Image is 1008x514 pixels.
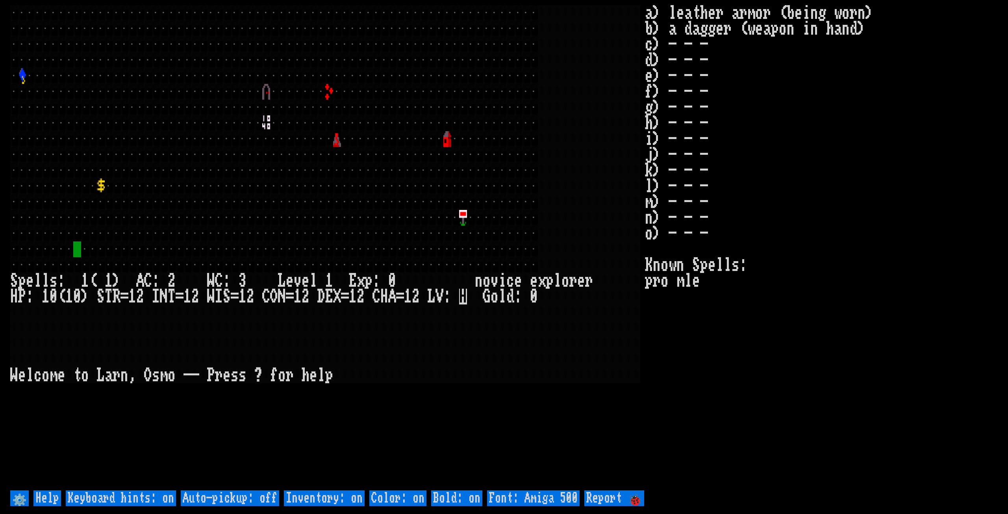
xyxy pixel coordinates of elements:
div: : [514,289,522,304]
div: 1 [294,289,302,304]
div: P [207,367,215,383]
div: e [309,367,317,383]
div: m [50,367,57,383]
input: Auto-pickup: off [181,490,279,506]
div: , [128,367,136,383]
div: v [294,273,302,289]
div: : [443,289,451,304]
div: C [372,289,380,304]
div: p [365,273,372,289]
div: L [97,367,105,383]
div: c [34,367,42,383]
div: 2 [246,289,254,304]
div: o [81,367,89,383]
div: 0 [388,273,396,289]
div: c [506,273,514,289]
div: H [10,289,18,304]
div: X [333,289,341,304]
div: e [530,273,538,289]
div: s [239,367,246,383]
div: 1 [325,273,333,289]
div: A [388,289,396,304]
div: p [18,273,26,289]
div: ( [89,273,97,289]
div: O [144,367,152,383]
div: m [160,367,168,383]
div: I [215,289,223,304]
div: = [341,289,349,304]
div: 0 [50,289,57,304]
div: 0 [73,289,81,304]
div: V [435,289,443,304]
div: x [357,273,365,289]
div: 2 [357,289,365,304]
stats: a) leather armor (being worn) b) a dagger (weapon in hand) c) - - - d) - - - e) - - - f) - - - g)... [645,5,998,488]
div: 2 [191,289,199,304]
div: G [483,289,491,304]
div: 1 [183,289,191,304]
div: o [168,367,176,383]
div: T [168,289,176,304]
div: s [152,367,160,383]
div: S [10,273,18,289]
div: o [278,367,286,383]
div: r [113,367,120,383]
div: = [120,289,128,304]
div: r [215,367,223,383]
div: f [270,367,278,383]
div: L [278,273,286,289]
div: 2 [302,289,309,304]
div: = [396,289,404,304]
div: 3 [239,273,246,289]
div: D [317,289,325,304]
div: ) [81,289,89,304]
div: = [231,289,239,304]
div: - [183,367,191,383]
div: p [325,367,333,383]
div: 1 [105,273,113,289]
div: N [160,289,168,304]
div: e [514,273,522,289]
div: : [152,273,160,289]
div: : [223,273,231,289]
div: W [207,273,215,289]
div: S [97,289,105,304]
div: t [73,367,81,383]
div: e [18,367,26,383]
div: T [105,289,113,304]
div: l [554,273,561,289]
div: ) [113,273,120,289]
input: Help [33,490,61,506]
div: = [286,289,294,304]
div: W [207,289,215,304]
div: N [278,289,286,304]
div: l [317,367,325,383]
div: : [57,273,65,289]
div: n [475,273,483,289]
div: 2 [168,273,176,289]
div: = [176,289,183,304]
div: s [50,273,57,289]
div: : [26,289,34,304]
div: 1 [349,289,357,304]
div: S [223,289,231,304]
div: 1 [239,289,246,304]
input: Bold: on [431,490,482,506]
div: - [191,367,199,383]
input: Inventory: on [284,490,365,506]
div: v [491,273,498,289]
input: Font: Amiga 500 [487,490,580,506]
div: R [113,289,120,304]
div: 1 [81,273,89,289]
div: r [569,273,577,289]
div: 1 [404,289,412,304]
div: n [120,367,128,383]
div: e [286,273,294,289]
div: e [302,273,309,289]
div: d [506,289,514,304]
div: C [215,273,223,289]
div: a [105,367,113,383]
div: A [136,273,144,289]
div: O [270,289,278,304]
div: o [42,367,50,383]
